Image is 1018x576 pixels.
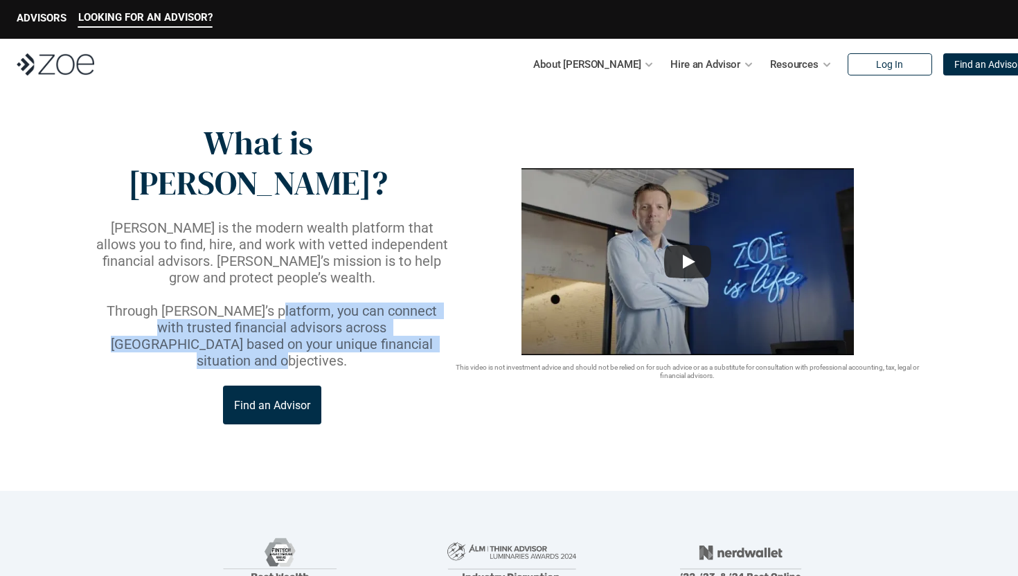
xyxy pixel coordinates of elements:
[223,386,321,424] a: Find an Advisor
[234,399,310,412] p: Find an Advisor
[17,12,66,24] p: ADVISORS
[93,219,451,286] p: [PERSON_NAME] is the modern wealth platform that allows you to find, hire, and work with vetted i...
[664,245,711,278] button: Play
[93,123,422,203] p: What is [PERSON_NAME]?
[78,11,213,24] p: LOOKING FOR AN ADVISOR?
[451,363,925,380] p: This video is not investment advice and should not be relied on for such advice or as a substitut...
[770,54,819,75] p: Resources
[521,168,854,355] img: sddefault.webp
[876,59,903,71] p: Log In
[533,54,641,75] p: About [PERSON_NAME]
[848,53,932,75] a: Log In
[93,303,451,369] p: Through [PERSON_NAME]’s platform, you can connect with trusted financial advisors across [GEOGRAP...
[670,54,740,75] p: Hire an Advisor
